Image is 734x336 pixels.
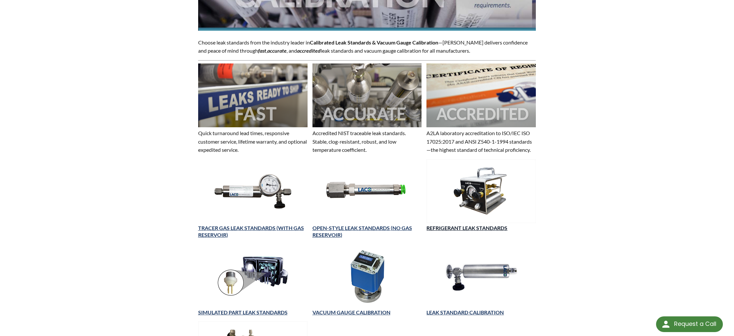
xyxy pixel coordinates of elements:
img: round button [661,319,671,329]
a: SIMULATED PART LEAK STANDARDS [198,309,288,315]
a: VACUUM GAUGE CALIBRATION [312,309,390,315]
p: Choose leak standards from the industry leader in —[PERSON_NAME] delivers confidence and peace of... [198,38,536,55]
img: Image showing the word ACCREDITED overlaid on it [426,63,536,127]
img: Leak Standard Calibration image [426,244,536,308]
img: Refrigerant Leak Standard image [426,159,536,223]
img: Image showing the word FAST overlaid on it [198,63,308,127]
img: Image showing the word ACCURATE overlaid on it [312,63,422,127]
img: Vacuum Gauge Calibration image [312,244,422,308]
em: accredited [297,47,321,54]
img: Simulated Part Leak Standard image [198,244,308,308]
p: Accredited NIST traceable leak standards. Stable, clog-resistant, robust, and low temperature coe... [312,129,422,154]
img: Calibrated Leak Standard with Gauge [198,159,308,223]
a: OPEN-STYLE LEAK STANDARDS (NO GAS RESERVOIR) [312,225,412,238]
div: Request a Call [674,316,716,331]
div: Request a Call [656,316,723,332]
a: REFRIGERANT LEAK STANDARDS [426,225,507,231]
a: LEAK STANDARD CALIBRATION [426,309,504,315]
a: TRACER GAS LEAK STANDARDS (WITH GAS RESERVOIR) [198,225,304,238]
img: Open-Style Leak Standard [312,159,422,223]
strong: accurate [267,47,287,54]
em: fast [258,47,266,54]
p: Quick turnaround lead times, responsive customer service, lifetime warranty, and optional expedit... [198,129,308,154]
strong: Calibrated Leak Standards & Vacuum Gauge Calibration [310,39,438,45]
p: A2LA laboratory accreditation to ISO/IEC ISO 17025:2017 and ANSI Z540-1-1994 standards—the highes... [426,129,536,154]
